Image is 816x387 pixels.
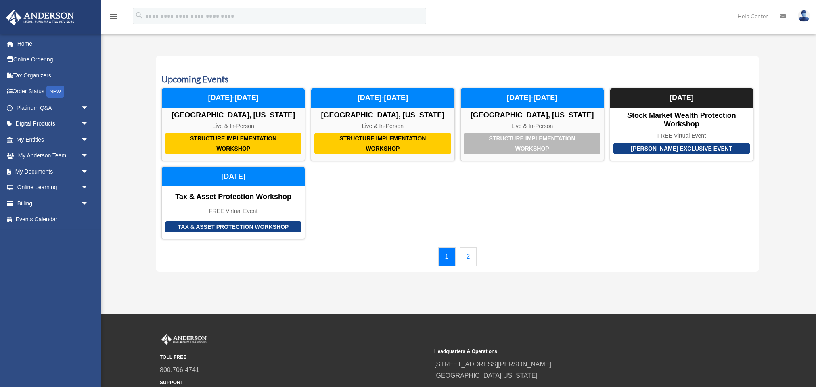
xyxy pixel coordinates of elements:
small: TOLL FREE [160,353,429,362]
a: Online Learningarrow_drop_down [6,180,101,196]
div: [GEOGRAPHIC_DATA], [US_STATE] [162,111,305,120]
span: arrow_drop_down [81,163,97,180]
div: Tax & Asset Protection Workshop [162,192,305,201]
a: Structure Implementation Workshop [GEOGRAPHIC_DATA], [US_STATE] Live & In-Person [DATE]-[DATE] [460,88,604,161]
div: [GEOGRAPHIC_DATA], [US_STATE] [461,111,604,120]
small: Headquarters & Operations [434,347,703,356]
a: 800.706.4741 [160,366,199,373]
span: arrow_drop_down [81,180,97,196]
a: My Anderson Teamarrow_drop_down [6,148,101,164]
a: Order StatusNEW [6,84,101,100]
div: Structure Implementation Workshop [165,133,301,154]
a: Digital Productsarrow_drop_down [6,116,101,132]
a: Billingarrow_drop_down [6,195,101,211]
a: Events Calendar [6,211,97,228]
div: [DATE]-[DATE] [311,88,454,108]
div: Stock Market Wealth Protection Workshop [610,111,753,129]
a: Online Ordering [6,52,101,68]
a: menu [109,14,119,21]
span: arrow_drop_down [81,132,97,148]
a: Platinum Q&Aarrow_drop_down [6,100,101,116]
div: Structure Implementation Workshop [464,133,600,154]
img: User Pic [798,10,810,22]
i: search [135,11,144,20]
a: Structure Implementation Workshop [GEOGRAPHIC_DATA], [US_STATE] Live & In-Person [DATE]-[DATE] [311,88,454,161]
img: Anderson Advisors Platinum Portal [160,334,208,345]
div: [DATE]-[DATE] [162,88,305,108]
a: Home [6,36,101,52]
img: Anderson Advisors Platinum Portal [4,10,77,25]
div: Structure Implementation Workshop [314,133,451,154]
a: 2 [460,247,477,266]
div: [DATE] [610,88,753,108]
span: arrow_drop_down [81,148,97,164]
div: [DATE] [162,167,305,186]
a: [GEOGRAPHIC_DATA][US_STATE] [434,372,538,379]
div: FREE Virtual Event [162,208,305,215]
div: Tax & Asset Protection Workshop [165,221,301,233]
div: Live & In-Person [162,123,305,130]
h3: Upcoming Events [161,73,753,86]
div: Live & In-Person [311,123,454,130]
a: My Documentsarrow_drop_down [6,163,101,180]
a: Tax & Asset Protection Workshop Tax & Asset Protection Workshop FREE Virtual Event [DATE] [161,167,305,239]
div: NEW [46,86,64,98]
div: FREE Virtual Event [610,132,753,139]
a: 1 [438,247,456,266]
div: Live & In-Person [461,123,604,130]
div: [DATE]-[DATE] [461,88,604,108]
div: [GEOGRAPHIC_DATA], [US_STATE] [311,111,454,120]
span: arrow_drop_down [81,195,97,212]
i: menu [109,11,119,21]
span: arrow_drop_down [81,100,97,116]
div: [PERSON_NAME] Exclusive Event [613,143,750,155]
a: Tax Organizers [6,67,101,84]
a: My Entitiesarrow_drop_down [6,132,101,148]
a: [STREET_ADDRESS][PERSON_NAME] [434,361,551,368]
span: arrow_drop_down [81,116,97,132]
a: [PERSON_NAME] Exclusive Event Stock Market Wealth Protection Workshop FREE Virtual Event [DATE] [610,88,753,161]
small: SUPPORT [160,379,429,387]
a: Structure Implementation Workshop [GEOGRAPHIC_DATA], [US_STATE] Live & In-Person [DATE]-[DATE] [161,88,305,161]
